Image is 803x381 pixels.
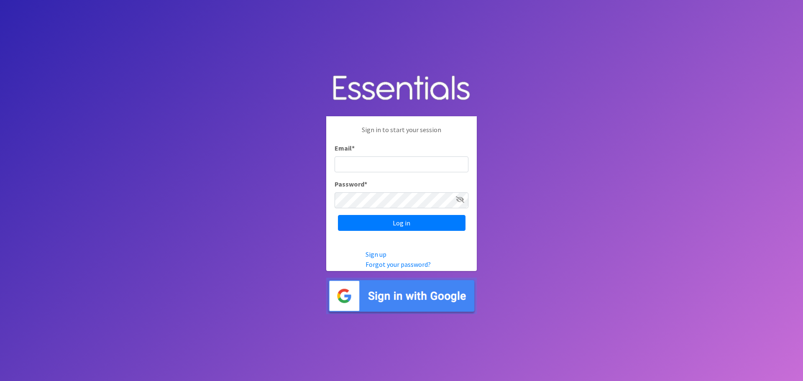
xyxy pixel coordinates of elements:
[335,125,468,143] p: Sign in to start your session
[366,250,386,258] a: Sign up
[335,143,355,153] label: Email
[352,144,355,152] abbr: required
[326,278,477,314] img: Sign in with Google
[364,180,367,188] abbr: required
[338,215,465,231] input: Log in
[366,260,431,268] a: Forgot your password?
[335,179,367,189] label: Password
[326,67,477,110] img: Human Essentials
